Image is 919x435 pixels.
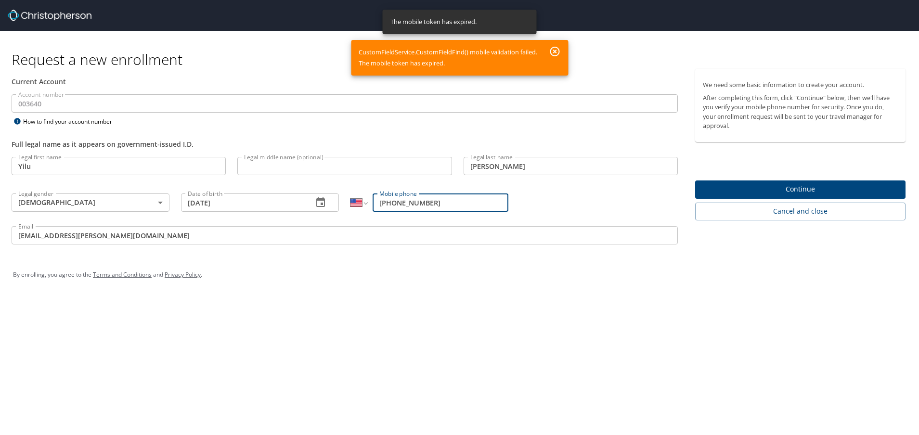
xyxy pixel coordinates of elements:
input: MM/DD/YYYY [181,193,305,212]
button: Continue [695,180,906,199]
a: Terms and Conditions [93,270,152,279]
p: After completing this form, click "Continue" below, then we'll have you verify your mobile phone ... [703,93,898,130]
div: CustomFieldService.CustomFieldFind() mobile validation failed. The mobile token has expired. [359,43,537,73]
div: [DEMOGRAPHIC_DATA] [12,193,169,212]
input: Enter phone number [373,193,508,212]
span: Cancel and close [703,205,898,217]
div: How to find your account number [12,115,132,128]
p: We need some basic information to create your account. [703,80,898,90]
img: cbt logo [8,10,91,21]
button: Cancel and close [695,203,906,220]
div: The mobile token has expired. [390,13,477,31]
span: Continue [703,183,898,195]
h1: Request a new enrollment [12,50,913,69]
a: Privacy Policy [165,270,201,279]
div: Current Account [12,77,678,87]
div: By enrolling, you agree to the and . [13,263,906,287]
div: Full legal name as it appears on government-issued I.D. [12,139,678,149]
